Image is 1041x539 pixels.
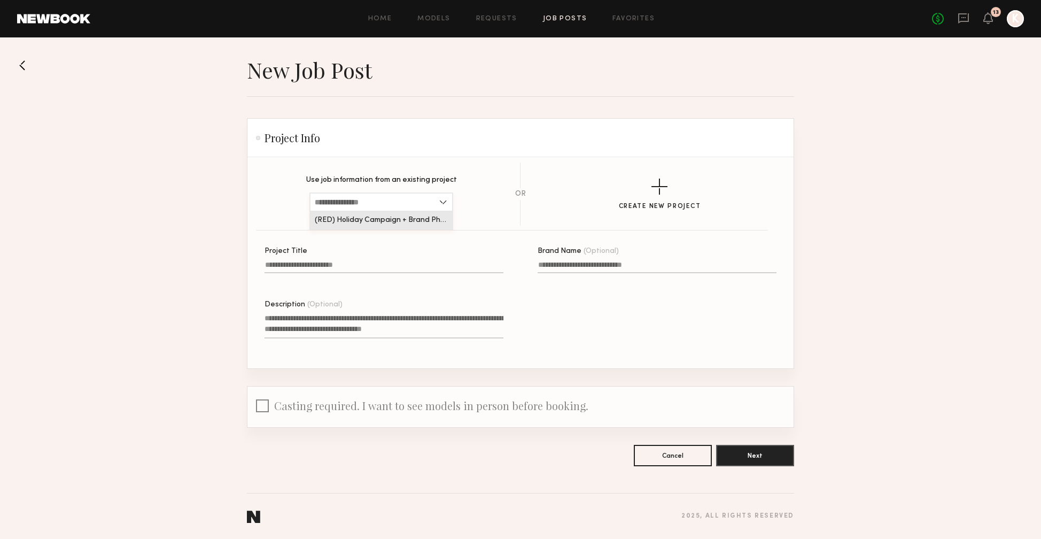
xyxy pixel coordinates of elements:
a: Favorites [612,16,655,22]
span: (RED) Holiday Campaign + Brand Photoshoot [315,217,448,224]
textarea: Description(Optional) [265,313,503,338]
button: Create New Project [619,179,701,210]
div: Description [265,301,503,309]
div: Create New Project [619,203,701,210]
h1: New Job Post [247,57,372,83]
div: Brand Name [538,248,776,255]
a: Models [417,16,450,22]
div: (RED) Holiday Campaign + Brand Photoshoot [310,212,452,229]
div: Project Title [265,248,503,255]
p: Use job information from an existing project [306,176,457,184]
div: 2025 , all rights reserved [681,513,794,520]
input: Project Title [265,261,503,273]
a: K [1007,10,1024,27]
input: Brand Name(Optional) [538,261,776,273]
span: Casting required. I want to see models in person before booking. [274,398,588,413]
button: Cancel [634,445,712,466]
span: (Optional) [307,301,343,309]
div: OR [515,190,526,198]
span: (Optional) [584,248,619,255]
button: Next [716,445,794,466]
a: Job Posts [543,16,587,22]
a: Home [368,16,392,22]
a: Requests [476,16,517,22]
div: 13 [993,10,999,16]
h2: Project Info [256,132,320,144]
